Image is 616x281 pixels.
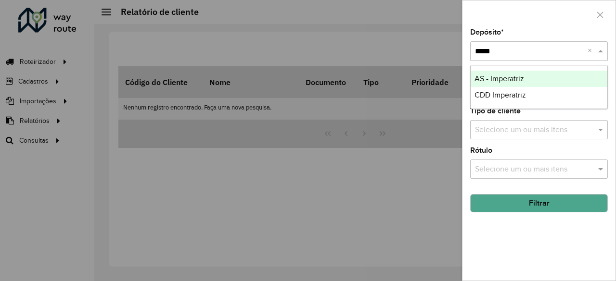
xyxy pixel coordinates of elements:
[470,145,492,156] label: Rótulo
[475,91,526,99] span: CDD Imperatriz
[470,26,504,38] label: Depósito
[470,105,521,117] label: Tipo de cliente
[470,65,608,109] ng-dropdown-panel: Options list
[588,45,596,57] span: Clear all
[470,194,608,212] button: Filtrar
[475,74,524,83] span: AS - Imperatriz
